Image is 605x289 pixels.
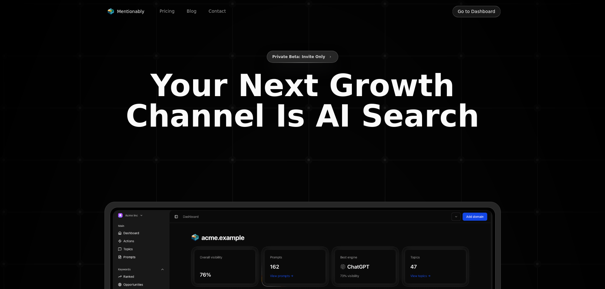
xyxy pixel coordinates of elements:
a: Pricing [155,7,180,16]
button: Private Beta: Invite Only [267,51,338,63]
span: Your Next Growth Channel Is AI Search [120,70,486,131]
span: Mentionably [117,8,145,15]
button: Go to Dashboard [452,5,501,17]
a: Contact [204,7,231,16]
img: Mentionably logo [107,8,115,15]
a: Blog [182,7,202,16]
a: Mentionably [104,7,147,16]
span: Private Beta: Invite Only [272,53,325,61]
